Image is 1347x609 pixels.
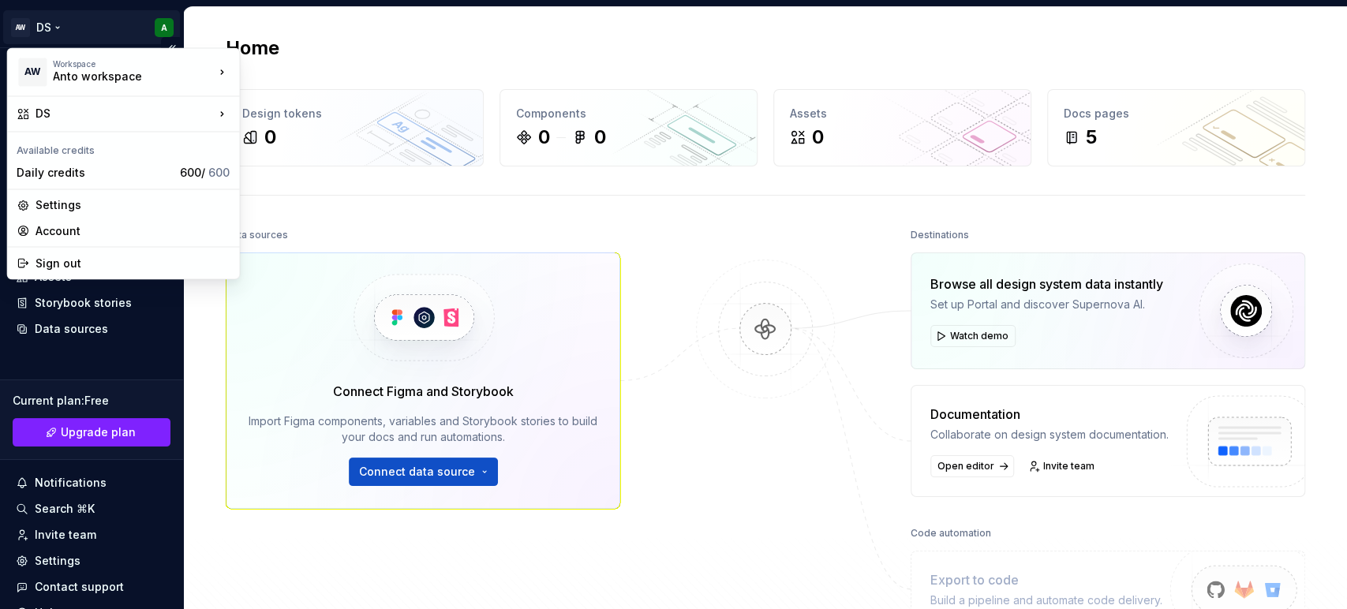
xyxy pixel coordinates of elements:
div: Sign out [36,255,230,271]
span: 600 [208,166,230,179]
div: Workspace [53,59,214,69]
div: Available credits [10,135,236,160]
div: Anto workspace [53,69,187,84]
div: Settings [36,197,230,213]
div: DS [36,106,214,121]
div: Account [36,222,230,238]
div: Daily credits [17,165,174,181]
div: AW [18,58,47,86]
span: 600 / [180,166,230,179]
